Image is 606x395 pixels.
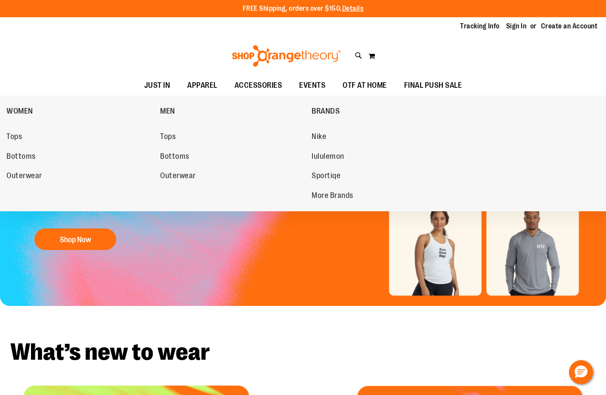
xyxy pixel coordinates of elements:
a: OTF AT HOME [334,76,396,96]
h2: What’s new to wear [10,340,596,364]
span: OTF AT HOME [343,76,387,95]
span: JUST IN [144,76,170,95]
a: WOMEN [6,100,156,122]
a: Details [342,5,364,12]
span: Outerwear [160,171,196,182]
span: Tops [160,132,176,143]
a: Sign In [506,22,527,31]
span: WOMEN [6,107,33,117]
span: Sportiqe [312,171,340,182]
a: Tracking Info [460,22,500,31]
span: APPAREL [187,76,217,95]
span: BRANDS [312,107,340,117]
span: MEN [160,107,175,117]
button: Shop Now [34,228,116,250]
a: JUST IN [136,76,179,96]
a: Create an Account [541,22,598,31]
p: FREE Shipping, orders over $150. [243,4,364,14]
a: FINAL PUSH SALE [396,76,471,96]
a: BRANDS [312,100,461,122]
span: Bottoms [6,152,36,163]
span: Nike [312,132,326,143]
span: Bottoms [160,152,189,163]
span: lululemon [312,152,344,163]
a: ACCESSORIES [226,76,291,96]
span: FINAL PUSH SALE [404,76,462,95]
span: More Brands [312,191,353,202]
span: Tops [6,132,22,143]
a: APPAREL [179,76,226,96]
img: Shop Orangetheory [231,45,342,67]
button: Hello, have a question? Let’s chat. [569,360,593,384]
a: MEN [160,100,307,122]
span: EVENTS [299,76,325,95]
a: EVENTS [291,76,334,96]
span: Outerwear [6,171,42,182]
span: ACCESSORIES [235,76,282,95]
